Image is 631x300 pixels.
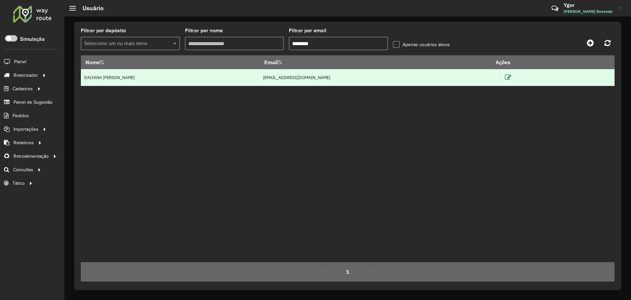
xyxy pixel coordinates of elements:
[12,180,25,187] span: Tático
[260,55,491,69] th: Email
[81,69,260,86] td: DALYANA [PERSON_NAME]
[185,27,223,35] label: Filtrar por nome
[393,41,450,48] label: Apenas usuários ativos
[13,166,33,173] span: Consultas
[12,112,29,119] span: Pedidos
[260,69,491,86] td: [EMAIL_ADDRESS][DOMAIN_NAME]
[13,139,34,146] span: Relatórios
[13,99,53,106] span: Painel de Sugestão
[505,73,511,82] a: Editar
[81,55,260,69] th: Nome
[564,9,613,14] span: [PERSON_NAME] Resende
[14,58,26,65] span: Painel
[12,85,33,92] span: Cadastros
[548,1,562,15] a: Contato Rápido
[81,27,126,35] label: Filtrar por depósito
[564,2,613,8] h3: Ygor
[289,27,326,35] label: Filtrar por email
[13,72,38,79] span: Roteirizador
[341,265,354,278] button: 1
[13,126,38,133] span: Importações
[20,35,45,43] label: Simulação
[491,55,530,69] th: Ações
[76,5,104,12] h2: Usuário
[13,153,49,160] span: Retroalimentação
